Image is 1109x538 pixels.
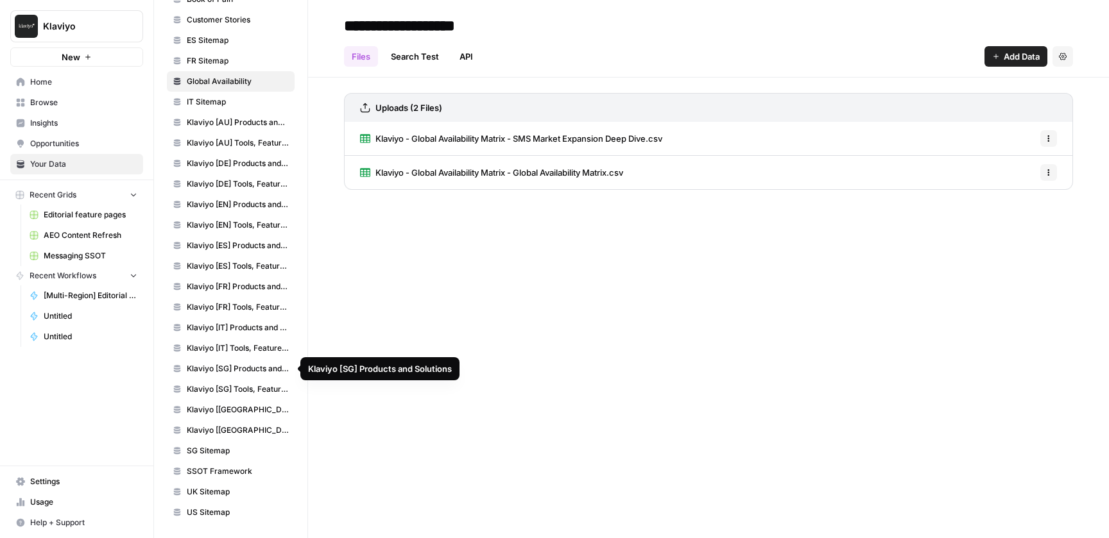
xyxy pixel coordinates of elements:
span: ES Sitemap [187,35,289,46]
span: Klaviyo [ES] Products and Solutions [187,240,289,251]
a: Klaviyo [AU] Tools, Features, Marketing Resources, Glossary, Blogs [167,133,295,153]
button: Workspace: Klaviyo [10,10,143,42]
span: Klaviyo [SG] Products and Solutions [187,363,289,374]
h3: Uploads (2 Files) [375,101,442,114]
span: Klaviyo [ES] Tools, Features, Marketing Resources, Glossary, Blogs [187,260,289,272]
span: Klaviyo [43,20,121,33]
button: Add Data [984,46,1047,67]
span: Customer Stories [187,14,289,26]
span: Klaviyo [IT] Products and Solutions [187,322,289,333]
a: Klaviyo [ES] Tools, Features, Marketing Resources, Glossary, Blogs [167,256,295,276]
a: FR Sitemap [167,51,295,71]
span: Messaging SSOT [44,250,137,262]
a: Klaviyo [EN] Tools, Features, Marketing Resources, Glossary, Blogs [167,215,295,235]
span: Recent Grids [30,189,76,201]
span: Klaviyo [[GEOGRAPHIC_DATA]] Tools, Features, Marketing Resources, Glossary, Blogs [187,425,289,436]
a: US Sitemap [167,502,295,523]
a: Klaviyo [AU] Products and Solutions [167,112,295,133]
a: Untitled [24,306,143,326]
a: Klaviyo [[GEOGRAPHIC_DATA]] Tools, Features, Marketing Resources, Glossary, Blogs [167,420,295,441]
span: Klaviyo [AU] Products and Solutions [187,117,289,128]
span: Global Availability [187,76,289,87]
span: New [62,51,80,63]
a: Global Availability [167,71,295,92]
a: Klaviyo [FR] Tools, Features, Marketing Resources, Glossary, Blogs [167,297,295,317]
span: Klaviyo [DE] Tools, Features, Marketing Resources, Glossary, Blogs [187,178,289,190]
a: Home [10,72,143,92]
span: US Sitemap [187,507,289,518]
span: IT Sitemap [187,96,289,108]
a: Browse [10,92,143,113]
a: Klaviyo [DE] Tools, Features, Marketing Resources, Glossary, Blogs [167,174,295,194]
a: Klaviyo [IT] Products and Solutions [167,317,295,338]
span: UK Sitemap [187,486,289,498]
span: [Multi-Region] Editorial feature page [44,290,137,301]
a: Messaging SSOT [24,246,143,266]
span: Klaviyo [EN] Tools, Features, Marketing Resources, Glossary, Blogs [187,219,289,231]
span: FR Sitemap [187,55,289,67]
a: Klaviyo [[GEOGRAPHIC_DATA]] Products and Solutions [167,399,295,420]
span: Klaviyo [EN] Products and Solutions [187,199,289,210]
a: Klaviyo [ES] Products and Solutions [167,235,295,256]
span: Home [30,76,137,88]
a: Klaviyo - Global Availability Matrix - Global Availability Matrix.csv [360,156,623,189]
a: AEO Content Refresh [24,225,143,246]
a: API [452,46,481,67]
span: Insights [30,117,137,129]
a: SSOT Framework [167,461,295,482]
span: Klaviyo [SG] Tools, Features, Marketing Resources, Glossary, Blogs [187,383,289,395]
span: Add Data [1004,50,1040,63]
span: Opportunities [30,138,137,149]
span: Klaviyo [[GEOGRAPHIC_DATA]] Products and Solutions [187,404,289,416]
span: Klaviyo - Global Availability Matrix - Global Availability Matrix.csv [375,166,623,179]
a: Klaviyo [FR] Products and Solutions [167,276,295,297]
span: Editorial feature pages [44,209,137,221]
a: Untitled [24,326,143,347]
span: Usage [30,496,137,508]
button: Recent Workflows [10,266,143,285]
span: Browse [30,97,137,108]
a: Files [344,46,378,67]
span: Recent Workflows [30,270,96,282]
a: Uploads (2 Files) [360,94,442,122]
span: Klaviyo [IT] Tools, Features, Marketing Resources, Glossary, Blogs [187,342,289,354]
a: Klaviyo [IT] Tools, Features, Marketing Resources, Glossary, Blogs [167,338,295,358]
button: New [10,47,143,67]
a: Search Test [383,46,447,67]
a: UK Sitemap [167,482,295,502]
span: Klaviyo - Global Availability Matrix - SMS Market Expansion Deep Dive.csv [375,132,662,145]
a: Klaviyo [DE] Products and Solutions [167,153,295,174]
span: Settings [30,476,137,487]
a: Klaviyo [SG] Products and Solutions [167,358,295,379]
a: Customer Stories [167,10,295,30]
span: Klaviyo [FR] Tools, Features, Marketing Resources, Glossary, Blogs [187,301,289,313]
span: Untitled [44,331,137,342]
span: Help + Support [30,517,137,528]
a: Editorial feature pages [24,205,143,225]
span: SSOT Framework [187,466,289,477]
a: Insights [10,113,143,133]
button: Help + Support [10,512,143,533]
span: Your Data [30,158,137,170]
span: SG Sitemap [187,445,289,457]
a: [Multi-Region] Editorial feature page [24,285,143,306]
a: Your Data [10,154,143,174]
a: ES Sitemap [167,30,295,51]
button: Recent Grids [10,185,143,205]
a: SG Sitemap [167,441,295,461]
span: Klaviyo [AU] Tools, Features, Marketing Resources, Glossary, Blogs [187,137,289,149]
a: Usage [10,492,143,512]
span: Klaviyo [FR] Products and Solutions [187,281,289,292]
span: Untitled [44,310,137,322]
a: Klaviyo [SG] Tools, Features, Marketing Resources, Glossary, Blogs [167,379,295,399]
a: Opportunities [10,133,143,154]
a: Klaviyo [EN] Products and Solutions [167,194,295,215]
span: Klaviyo [DE] Products and Solutions [187,158,289,169]
a: IT Sitemap [167,92,295,112]
a: Klaviyo - Global Availability Matrix - SMS Market Expansion Deep Dive.csv [360,122,662,155]
img: Klaviyo Logo [15,15,38,38]
span: AEO Content Refresh [44,230,137,241]
a: Settings [10,471,143,492]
